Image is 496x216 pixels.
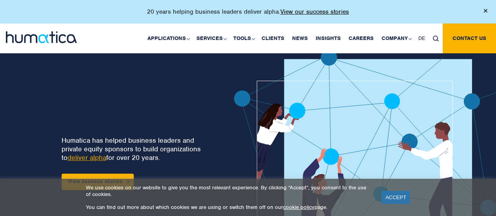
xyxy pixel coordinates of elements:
a: Insights [312,24,345,53]
img: search_icon [433,36,439,42]
a: Services [193,24,229,53]
a: cookie policy [283,204,314,211]
a: DE [414,24,429,53]
a: Clients [258,24,288,53]
a: deliver alpha [67,153,106,162]
a: Company [378,24,414,53]
p: Humatica has helped business leaders and private equity sponsors to build organizations to for ov... [62,136,206,162]
a: Tools [229,24,258,53]
img: logo [6,31,77,43]
a: Contact us [443,24,496,53]
a: View our success stories [280,8,349,16]
a: News [288,24,312,53]
a: ACCEPT [382,191,410,204]
a: View success stories [62,174,134,190]
span: DE [418,35,425,42]
p: You can find out more about which cookies we are using or switch them off on our page. [86,204,372,211]
p: We use cookies on our website to give you the most relevant experience. By clicking “Accept”, you... [86,184,372,198]
a: Applications [144,24,193,53]
a: Careers [345,24,378,53]
p: 20 years helping business leaders deliver alpha. [147,8,349,16]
